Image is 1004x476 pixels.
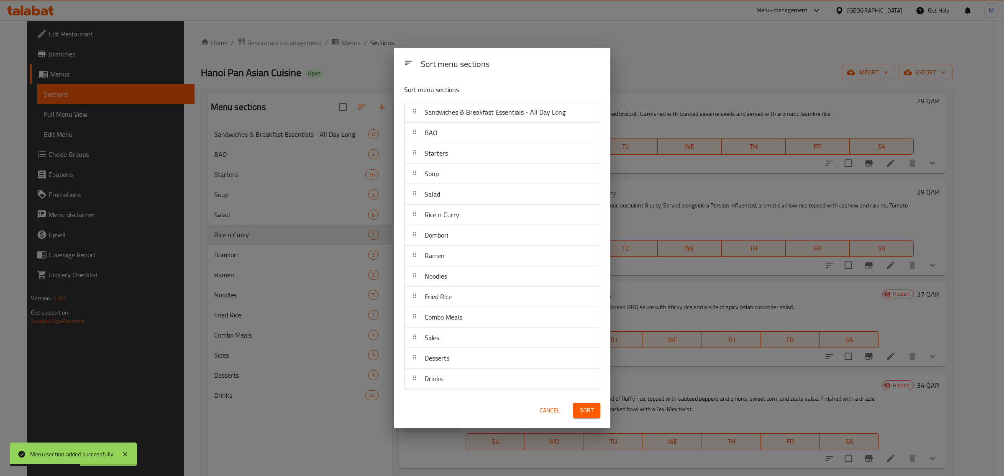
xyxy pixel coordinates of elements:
div: Soup [405,164,600,184]
span: Rice n Curry [425,208,459,221]
span: Drinks [425,372,443,385]
div: Fried Rice [405,287,600,307]
span: Sort [580,405,594,416]
span: Dombori [425,229,448,241]
div: Sort menu sections [417,55,604,74]
span: Combo Meals [425,311,462,323]
p: Sort menu sections [404,84,560,95]
span: BAO [425,126,438,139]
span: Cancel [540,405,560,416]
div: Sandwiches & Breakfast Essentials - All Day Long [405,102,600,123]
span: Ramen [425,249,445,262]
div: Drinks [405,369,600,389]
button: Cancel [536,403,563,418]
div: Menu section added successfully [30,450,113,459]
span: Starters [425,147,448,159]
div: Rice n Curry [405,205,600,225]
span: Desserts [425,352,449,364]
span: Fried Rice [425,290,452,303]
span: Soup [425,167,439,180]
span: Sides [425,331,439,344]
div: BAO [405,123,600,143]
div: Desserts [405,348,600,369]
div: Combo Meals [405,307,600,328]
div: Sides [405,328,600,348]
span: Sandwiches & Breakfast Essentials - All Day Long [425,106,566,118]
button: Sort [573,403,600,418]
span: Noodles [425,270,447,282]
div: Ramen [405,246,600,266]
div: Dombori [405,225,600,246]
div: Noodles [405,266,600,287]
span: Salad [425,188,440,200]
div: Starters [405,143,600,164]
div: Salad [405,184,600,205]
